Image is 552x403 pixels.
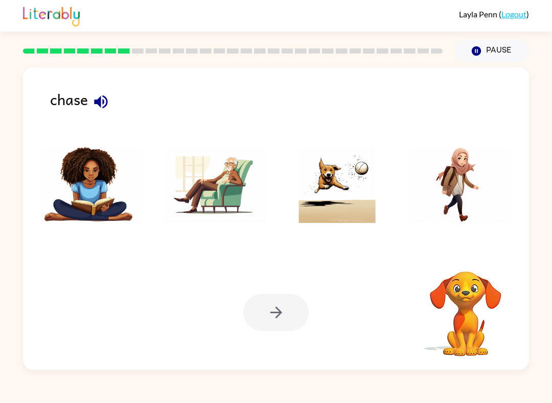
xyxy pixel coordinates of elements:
img: Answer choice 4 [408,146,512,223]
span: Layla Penn [459,9,499,19]
img: Answer choice 1 [41,146,144,223]
img: Answer choice 2 [164,146,267,223]
video: Your browser must support playing .mp4 files to use Literably. Please try using another browser. [415,256,517,358]
a: Logout [501,9,526,19]
img: Literably [23,4,80,27]
img: Answer choice 3 [286,146,389,223]
button: Pause [455,39,529,63]
div: ( ) [459,9,529,19]
div: chase [50,88,529,125]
